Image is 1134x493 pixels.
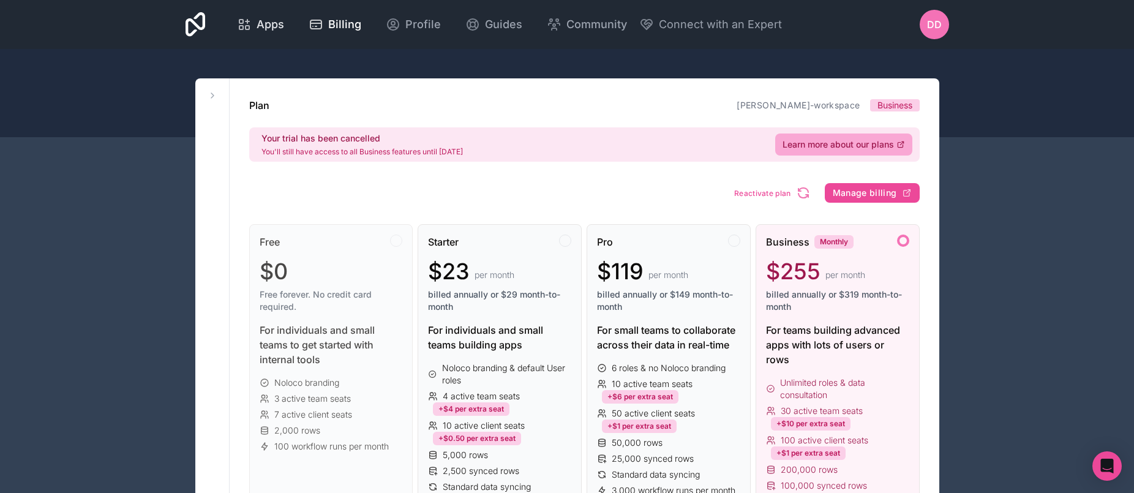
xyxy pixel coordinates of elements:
span: 50,000 rows [612,437,663,449]
h2: Your trial has been cancelled [261,132,463,145]
div: Open Intercom Messenger [1092,451,1122,481]
span: per month [648,269,688,281]
span: Noloco branding [274,377,339,389]
div: Monthly [814,235,854,249]
span: billed annually or $149 month-to-month [597,288,740,313]
span: Apps [257,16,284,33]
span: $119 [597,259,644,284]
span: 200,000 rows [781,464,838,476]
span: Free forever. No credit card required. [260,288,403,313]
span: Manage billing [833,187,897,198]
span: Unlimited roles & data consultation [780,377,909,401]
span: 10 active client seats [443,420,525,432]
span: Billing [328,16,361,33]
span: 10 active team seats [612,378,693,390]
span: Business [877,99,912,111]
a: Learn more about our plans [775,134,912,156]
span: Profile [405,16,441,33]
span: Community [566,16,627,33]
span: Business [766,235,809,249]
span: 5,000 rows [443,449,488,461]
div: +$0.50 per extra seat [433,432,521,445]
span: Guides [485,16,522,33]
span: $255 [766,259,820,284]
span: billed annually or $319 month-to-month [766,288,909,313]
span: 2,000 rows [274,424,320,437]
div: +$1 per extra seat [602,420,677,433]
span: 30 active team seats [781,405,863,417]
span: 100 active client seats [781,434,868,446]
span: Standard data syncing [443,481,531,493]
span: 2,500 synced rows [443,465,519,477]
a: Billing [299,11,371,38]
span: Connect with an Expert [659,16,782,33]
div: +$4 per extra seat [433,402,509,416]
span: 4 active team seats [443,390,520,402]
span: Starter [428,235,459,249]
span: 25,000 synced rows [612,453,694,465]
div: For teams building advanced apps with lots of users or rows [766,323,909,367]
span: Free [260,235,280,249]
div: +$1 per extra seat [771,446,846,460]
button: Connect with an Expert [639,16,782,33]
span: Reactivate plan [734,189,791,198]
span: per month [475,269,514,281]
span: Standard data syncing [612,469,700,481]
span: Noloco branding & default User roles [442,362,571,386]
span: $23 [428,259,470,284]
button: Reactivate plan [730,181,815,205]
a: Apps [227,11,294,38]
p: You'll still have access to all Business features until [DATE] [261,147,463,157]
span: 50 active client seats [612,407,695,420]
span: per month [825,269,865,281]
div: For individuals and small teams to get started with internal tools [260,323,403,367]
span: 7 active client seats [274,408,352,421]
a: Guides [456,11,532,38]
h1: Plan [249,98,269,113]
div: +$6 per extra seat [602,390,678,404]
div: For individuals and small teams building apps [428,323,571,352]
button: Manage billing [825,183,920,203]
span: 6 roles & no Noloco branding [612,362,726,374]
a: Profile [376,11,451,38]
div: +$10 per extra seat [771,417,850,431]
span: 100,000 synced rows [781,480,867,492]
a: [PERSON_NAME]-workspace [737,100,860,110]
span: Pro [597,235,613,249]
span: $0 [260,259,288,284]
span: Learn more about our plans [783,138,894,151]
a: Community [537,11,637,38]
span: 3 active team seats [274,393,351,405]
div: For small teams to collaborate across their data in real-time [597,323,740,352]
span: DD [927,17,942,32]
span: 100 workflow runs per month [274,440,389,453]
span: billed annually or $29 month-to-month [428,288,571,313]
